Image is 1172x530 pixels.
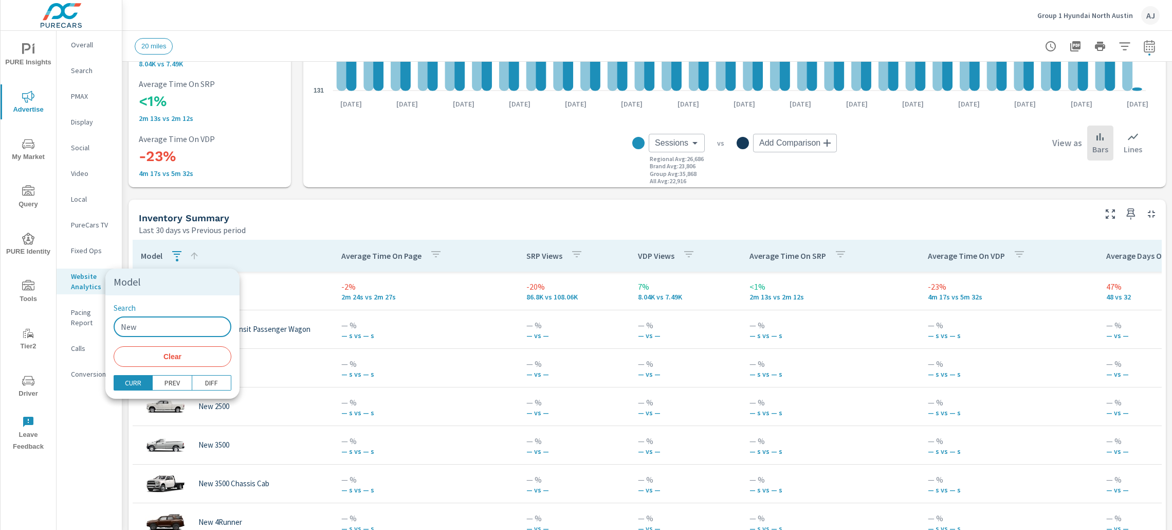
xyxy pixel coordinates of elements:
label: Search [114,305,136,312]
span: Clear [120,352,225,361]
button: Clear [114,346,231,367]
p: Model [114,277,231,287]
p: CURR [125,378,141,388]
button: PREV [153,375,192,391]
button: CURR [114,375,153,391]
button: DIFF [192,375,231,391]
p: DIFF [205,378,218,388]
p: PREV [164,378,180,388]
input: Search in Model [114,316,231,337]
